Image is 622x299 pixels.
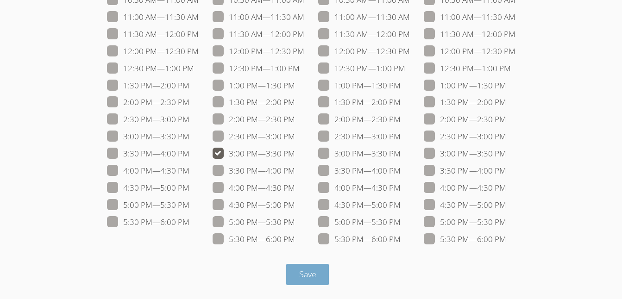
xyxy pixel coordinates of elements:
label: 4:00 PM — 4:30 PM [424,182,506,194]
label: 2:00 PM — 2:30 PM [318,113,401,125]
label: 3:00 PM — 3:30 PM [213,148,295,160]
label: 3:00 PM — 3:30 PM [424,148,506,160]
label: 5:30 PM — 6:00 PM [107,216,189,228]
label: 3:30 PM — 4:00 PM [424,165,506,177]
label: 3:30 PM — 4:00 PM [107,148,189,160]
label: 12:00 PM — 12:30 PM [424,45,515,57]
label: 3:30 PM — 4:00 PM [318,165,401,177]
label: 5:00 PM — 5:30 PM [107,199,189,211]
label: 4:00 PM — 4:30 PM [107,165,189,177]
label: 5:30 PM — 6:00 PM [213,233,295,245]
label: 11:30 AM — 12:00 PM [424,28,515,40]
label: 2:30 PM — 3:00 PM [213,131,295,143]
span: Save [299,268,316,280]
label: 11:00 AM — 11:30 AM [424,11,515,23]
label: 1:30 PM — 2:00 PM [107,80,189,92]
label: 2:30 PM — 3:00 PM [318,131,401,143]
label: 1:30 PM — 2:00 PM [424,96,506,108]
label: 1:30 PM — 2:00 PM [318,96,401,108]
label: 3:30 PM — 4:00 PM [213,165,295,177]
label: 11:00 AM — 11:30 AM [213,11,304,23]
label: 12:30 PM — 1:00 PM [318,62,405,75]
label: 12:30 PM — 1:00 PM [424,62,511,75]
label: 4:00 PM — 4:30 PM [213,182,295,194]
label: 12:00 PM — 12:30 PM [213,45,304,57]
label: 4:30 PM — 5:00 PM [213,199,295,211]
label: 5:00 PM — 5:30 PM [424,216,506,228]
label: 1:00 PM — 1:30 PM [318,80,401,92]
label: 12:00 PM — 12:30 PM [318,45,410,57]
label: 2:00 PM — 2:30 PM [107,96,189,108]
label: 11:30 AM — 12:00 PM [107,28,199,40]
label: 12:30 PM — 1:00 PM [213,62,300,75]
label: 5:00 PM — 5:30 PM [213,216,295,228]
label: 12:00 PM — 12:30 PM [107,45,199,57]
label: 3:00 PM — 3:30 PM [318,148,401,160]
label: 4:30 PM — 5:00 PM [107,182,189,194]
label: 1:00 PM — 1:30 PM [424,80,506,92]
label: 2:00 PM — 2:30 PM [213,113,295,125]
label: 1:00 PM — 1:30 PM [213,80,295,92]
label: 4:00 PM — 4:30 PM [318,182,401,194]
label: 5:30 PM — 6:00 PM [424,233,506,245]
label: 2:30 PM — 3:00 PM [107,113,189,125]
label: 11:30 AM — 12:00 PM [318,28,410,40]
label: 4:30 PM — 5:00 PM [318,199,401,211]
label: 11:00 AM — 11:30 AM [318,11,410,23]
button: Save [286,264,329,286]
label: 1:30 PM — 2:00 PM [213,96,295,108]
label: 2:00 PM — 2:30 PM [424,113,506,125]
label: 11:30 AM — 12:00 PM [213,28,304,40]
label: 5:30 PM — 6:00 PM [318,233,401,245]
label: 5:00 PM — 5:30 PM [318,216,401,228]
label: 12:30 PM — 1:00 PM [107,62,194,75]
label: 2:30 PM — 3:00 PM [424,131,506,143]
label: 11:00 AM — 11:30 AM [107,11,199,23]
label: 3:00 PM — 3:30 PM [107,131,189,143]
label: 4:30 PM — 5:00 PM [424,199,506,211]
